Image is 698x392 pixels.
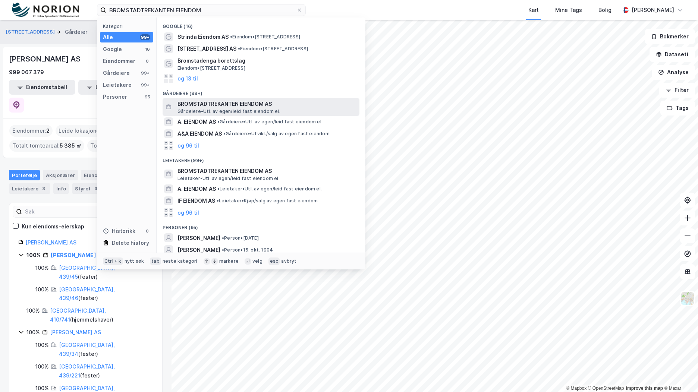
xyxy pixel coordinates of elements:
[650,47,695,62] button: Datasett
[59,263,153,281] div: ( fester )
[140,34,150,40] div: 99+
[35,341,49,350] div: 100%
[25,239,76,246] a: [PERSON_NAME] AS
[43,170,78,180] div: Aksjonærer
[59,341,153,358] div: ( fester )
[177,167,356,176] span: BROMSTADTREKANTEN EIENDOM AS
[144,58,150,64] div: 0
[645,29,695,44] button: Bokmerker
[59,362,153,380] div: ( fester )
[112,238,149,247] div: Delete history
[281,258,296,264] div: avbryt
[35,263,49,272] div: 100%
[103,57,135,66] div: Eiendommer
[103,227,135,235] div: Historikk
[26,328,40,337] div: 100%
[177,117,216,126] span: A. EIENDOM AS
[157,85,365,98] div: Gårdeiere (99+)
[177,108,280,114] span: Gårdeiere • Utl. av egen/leid fast eiendom el.
[103,45,122,54] div: Google
[177,208,199,217] button: og 96 til
[177,44,236,53] span: [STREET_ADDRESS] AS
[680,291,695,306] img: Z
[177,234,220,243] span: [PERSON_NAME]
[103,23,153,29] div: Kategori
[9,68,44,77] div: 999 067 379
[35,362,49,371] div: 100%
[177,246,220,255] span: [PERSON_NAME]
[177,74,198,83] button: og 13 til
[588,386,624,391] a: OpenStreetMap
[35,285,49,294] div: 100%
[53,183,69,194] div: Info
[22,222,84,231] div: Kun eiendoms-eierskap
[50,306,153,324] div: ( hjemmelshaver )
[140,70,150,76] div: 99+
[223,131,226,136] span: •
[103,92,127,101] div: Personer
[6,28,56,36] button: [STREET_ADDRESS]
[219,258,239,264] div: markere
[661,356,698,392] div: Kontrollprogram for chat
[9,80,75,95] button: Eiendomstabell
[217,119,323,125] span: Gårdeiere • Utl. av egen/leid fast eiendom el.
[56,125,110,137] div: Leide lokasjoner :
[555,6,582,15] div: Mine Tags
[150,257,161,265] div: tab
[652,65,695,80] button: Analyse
[59,265,115,280] a: [GEOGRAPHIC_DATA], 439/45
[81,170,127,180] div: Eiendommer
[59,285,153,303] div: ( fester )
[125,258,144,264] div: nytt søk
[217,119,220,124] span: •
[659,83,695,98] button: Filter
[103,80,132,89] div: Leietakere
[177,184,216,193] span: A. EIENDOM AS
[217,186,322,192] span: Leietaker • Utl. av egen/leid fast eiendom el.
[65,28,87,37] div: Gårdeier
[60,141,81,150] span: 5 385 ㎡
[528,6,539,15] div: Kart
[238,46,240,51] span: •
[222,235,259,241] span: Person • [DATE]
[144,46,150,52] div: 16
[78,80,145,95] button: Leietakertabell
[140,82,150,88] div: 99+
[230,34,300,40] span: Eiendom • [STREET_ADDRESS]
[72,183,103,194] div: Styret
[177,176,280,181] span: Leietaker • Utl. av egen/leid fast eiendom el.
[252,258,262,264] div: velg
[26,306,40,315] div: 100%
[59,363,115,379] a: [GEOGRAPHIC_DATA], 439/221
[268,257,280,265] div: esc
[632,6,674,15] div: [PERSON_NAME]
[59,286,115,301] a: [GEOGRAPHIC_DATA], 439/46
[222,247,273,253] span: Person • 15. okt. 1904
[566,386,587,391] a: Mapbox
[157,18,365,31] div: Google (16)
[9,170,40,180] div: Portefølje
[144,94,150,100] div: 95
[660,101,695,116] button: Tags
[177,32,229,41] span: Strinda Eiendom AS
[177,129,222,138] span: A&A EIENDOM AS
[9,140,84,152] div: Totalt tomteareal :
[177,196,215,205] span: IF EIENDOM AS
[59,342,115,357] a: [GEOGRAPHIC_DATA], 439/34
[87,140,160,152] div: Totalt byggareal :
[103,33,113,42] div: Alle
[223,131,330,137] span: Gårdeiere • Utvikl./salg av egen fast eiendom
[40,185,47,192] div: 3
[26,251,41,260] div: 100%
[222,247,224,253] span: •
[50,329,101,335] a: [PERSON_NAME] AS
[12,3,79,18] img: norion-logo.80e7a08dc31c2e691866.png
[103,257,123,265] div: Ctrl + k
[50,307,106,323] a: [GEOGRAPHIC_DATA], 410/741
[217,198,318,204] span: Leietaker • Kjøp/salg av egen fast eiendom
[177,141,199,150] button: og 96 til
[177,99,356,108] span: BROMSTADTREKANTEN EIENDOM AS
[163,258,198,264] div: neste kategori
[9,125,53,137] div: Eiendommer :
[177,56,356,65] span: Bromstadenga borettslag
